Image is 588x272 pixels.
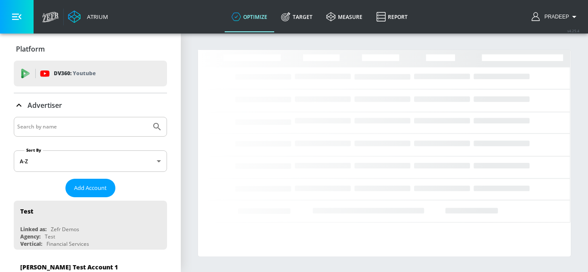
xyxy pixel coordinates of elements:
div: Test [45,233,55,240]
p: DV360: [54,69,96,78]
a: Target [274,1,319,32]
div: Atrium [84,13,108,21]
label: Sort By [25,147,43,153]
a: optimize [225,1,274,32]
div: Zefr Demos [51,226,79,233]
div: Test [20,207,33,215]
div: DV360: Youtube [14,61,167,86]
a: measure [319,1,369,32]
div: Linked as: [20,226,46,233]
p: Platform [16,44,45,54]
button: Pradeep [532,12,579,22]
div: TestLinked as:Zefr DemosAgency:TestVertical:Financial Services [14,201,167,250]
div: Platform [14,37,167,61]
p: Youtube [73,69,96,78]
span: login as: pradeep.achutha@zefr.com [541,14,569,20]
a: Atrium [68,10,108,23]
div: Agency: [20,233,40,240]
span: Add Account [74,183,107,193]
p: Advertiser [28,101,62,110]
div: [PERSON_NAME] Test Account 1 [20,263,118,271]
span: v 4.25.4 [567,28,579,33]
a: Report [369,1,415,32]
input: Search by name [17,121,148,132]
div: Financial Services [46,240,89,248]
div: Advertiser [14,93,167,117]
button: Add Account [65,179,115,197]
div: Vertical: [20,240,42,248]
div: A-Z [14,150,167,172]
